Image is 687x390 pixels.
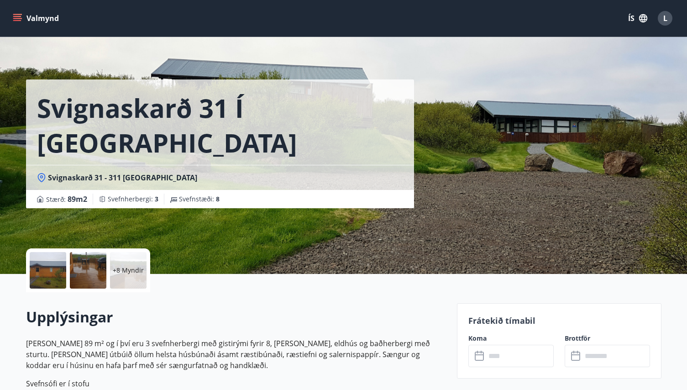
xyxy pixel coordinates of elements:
label: Brottför [565,334,650,343]
span: Svignaskarð 31 - 311 [GEOGRAPHIC_DATA] [48,173,197,183]
span: Svefnherbergi : [108,195,158,204]
button: ÍS [623,10,652,26]
span: Svefnstæði : [179,195,220,204]
h2: Upplýsingar [26,307,446,327]
span: Stærð : [46,194,87,205]
span: 8 [216,195,220,203]
p: Svefnsófi er í stofu [26,378,446,389]
p: Frátekið tímabil [468,315,650,327]
span: 89 m2 [68,194,87,204]
button: L [654,7,676,29]
p: [PERSON_NAME] 89 m² og í því eru 3 svefnherbergi með gistirými fyrir 8, [PERSON_NAME], eldhús og ... [26,338,446,371]
p: +8 Myndir [113,266,144,275]
span: 3 [155,195,158,203]
h1: Svignaskarð 31 í [GEOGRAPHIC_DATA] [37,90,403,160]
button: menu [11,10,63,26]
span: L [663,13,667,23]
label: Koma [468,334,554,343]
